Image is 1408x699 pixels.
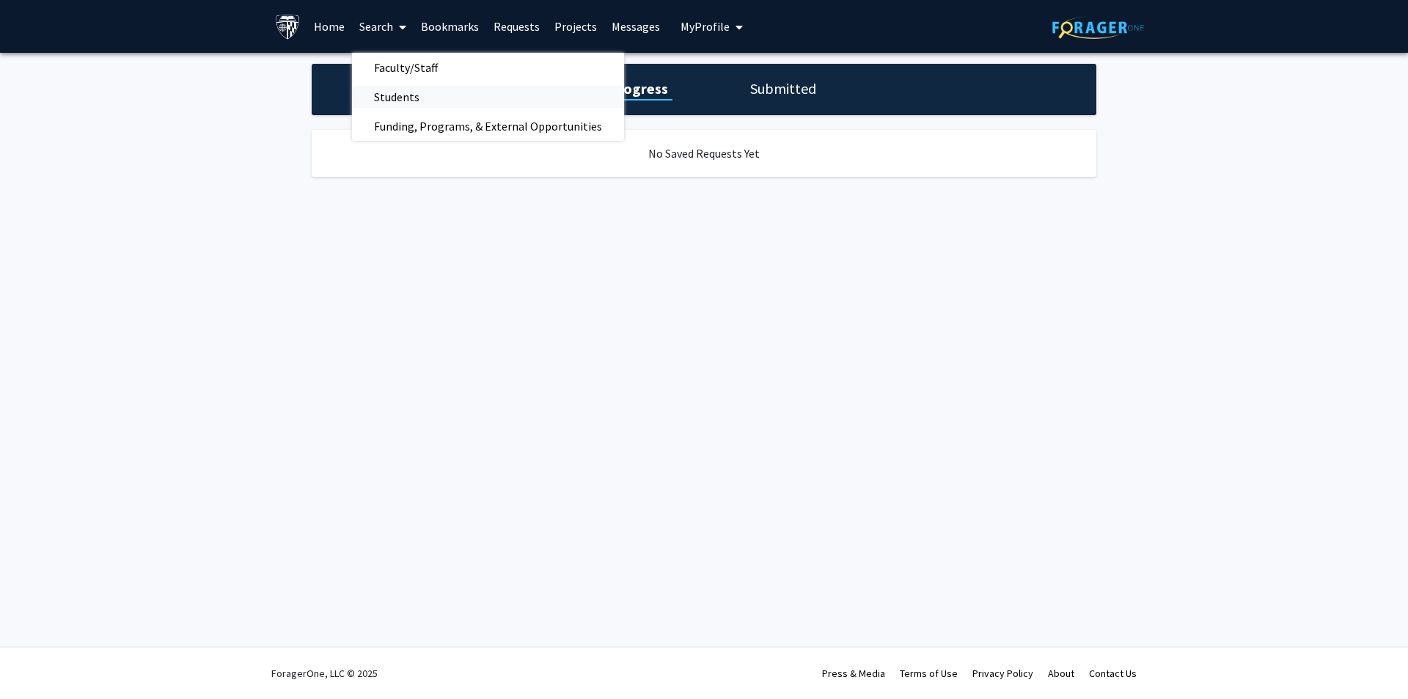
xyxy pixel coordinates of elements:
span: My Profile [681,19,730,34]
span: Students [352,82,441,111]
a: Funding, Programs, & External Opportunities [352,115,624,137]
a: Bookmarks [414,1,486,52]
a: Search [352,1,414,52]
h1: In Progress [587,78,672,99]
div: ForagerOne, LLC © 2025 [271,648,378,699]
a: Press & Media [822,667,885,680]
a: Contact Us [1089,667,1137,680]
a: Home [307,1,352,52]
a: Terms of Use [900,667,958,680]
img: ForagerOne Logo [1052,16,1144,39]
span: Funding, Programs, & External Opportunities [352,111,624,141]
img: Johns Hopkins University Logo [275,14,301,40]
span: Faculty/Staff [352,53,460,82]
h1: Submitted [746,78,821,99]
a: Messages [604,1,667,52]
div: No Saved Requests Yet [312,130,1096,177]
a: Requests [486,1,547,52]
a: About [1048,667,1074,680]
a: Privacy Policy [972,667,1033,680]
a: Projects [547,1,604,52]
a: Students [352,86,624,108]
a: Faculty/Staff [352,56,624,78]
iframe: Chat [11,633,62,688]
